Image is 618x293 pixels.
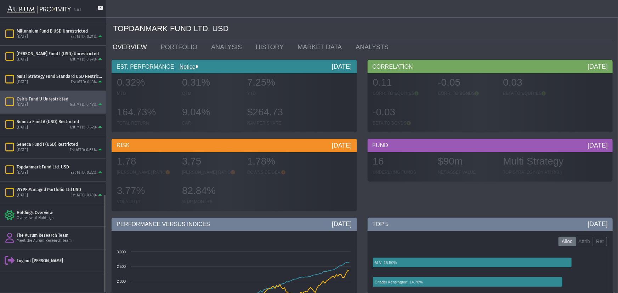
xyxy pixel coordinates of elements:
div: EST. PERFORMANCE [112,60,357,73]
div: $90m [438,155,496,170]
div: [PERSON_NAME] RATIO [182,170,240,175]
div: Est MTD: 0.65% [70,148,97,153]
div: 9.04% [182,105,240,120]
label: Alloc [559,237,576,247]
div: Millennium Fund B USD Unrestricted [17,28,103,34]
span: 0.32% [117,77,145,88]
a: Notice [174,64,195,70]
div: Seneca Fund A (USD) Restricted [17,119,103,125]
div: 5.0.1 [74,8,81,13]
div: [PERSON_NAME] RATIO [117,170,175,175]
div: YTD [247,91,305,96]
a: ANALYSTS [350,40,397,54]
div: Holdings Overview [17,210,103,216]
div: [PERSON_NAME] Fund I (USD) Unrestricted [17,51,103,57]
label: Attrib [576,237,594,247]
div: CORR. TO BONDS [438,91,496,96]
div: [DATE] [17,193,28,198]
div: Overview of Holdings [17,216,103,221]
div: [DATE] [17,80,28,85]
div: CAR [182,120,240,126]
div: [DATE] [17,57,28,62]
div: -0.05 [438,76,496,91]
div: Seneca Fund I (USD) Restricted [17,142,103,147]
div: CORRELATION [368,60,613,73]
div: [DATE] [17,102,28,108]
div: Est MTD: 0.43% [70,102,97,108]
div: Log out [PERSON_NAME] [17,258,103,264]
div: 164.73% [117,105,175,120]
div: [DATE] [332,220,352,228]
div: DOWNSIDE DEV. [247,170,305,175]
text: M V: 15.50% [375,260,397,265]
a: PORTFOLIO [155,40,206,54]
div: TOP STRATEGY (BY ATTRIB.) [503,170,564,175]
div: [DATE] [332,62,352,71]
div: VOLATILITY [117,199,175,205]
div: [DATE] [588,62,608,71]
div: 16 [373,155,431,170]
div: Est MTD: 0.34% [70,57,97,62]
div: 7.25% [247,76,305,91]
div: TOTAL RETURN [117,120,175,126]
div: [DATE] [332,141,352,150]
div: [DATE] [17,170,28,176]
div: CORR. TO EQUITIES [373,91,431,96]
div: [DATE] [17,148,28,153]
div: Est MTD: 0.18% [70,193,97,198]
div: PERFORMANCE VERSUS INDICES [112,218,357,231]
div: NET ASSET VALUE [438,170,496,175]
a: OVERVIEW [107,40,155,54]
div: Est MTD: 0.32% [70,170,97,176]
div: [DATE] [588,141,608,150]
span: 0.31% [182,77,210,88]
div: 0.03 [503,76,561,91]
img: Aurum-Proximity%20white.svg [7,2,71,17]
div: -0.03 [373,105,431,120]
div: Multi Strategy Fund Standard USD Restricted [17,74,103,79]
div: Est MTD: 0.13% [71,80,97,85]
text: 2 000 [117,280,126,283]
div: 1.78% [247,155,305,170]
div: RISK [112,139,357,152]
div: Est MTD: 0.21% [70,34,97,40]
div: Meet the Aurum Research Team [17,238,103,243]
div: WYPF Managed Portfolio Ltd USD [17,187,103,193]
div: [DATE] [588,220,608,228]
div: [DATE] [17,34,28,40]
div: 3.75 [182,155,240,170]
div: [DATE] [17,125,28,130]
text: Citadel Kensington: 14.78% [375,280,423,284]
a: MARKET DATA [292,40,350,54]
text: 3 000 [117,250,126,254]
div: UNDERLYING FUNDS [373,170,431,175]
div: MTD [117,91,175,96]
div: BETA TO EQUITIES [503,91,561,96]
div: TOPDANMARK FUND LTD. USD [113,18,613,40]
div: QTD [182,91,240,96]
div: Est MTD: 0.62% [70,125,97,130]
div: 3.77% [117,184,175,199]
a: ANALYSIS [206,40,250,54]
div: 82.84% [182,184,240,199]
div: Multi Strategy [503,155,564,170]
div: Topdanmark Fund Ltd. USD [17,164,103,170]
div: BETA TO BONDS [373,120,431,126]
span: 0.11 [373,77,392,88]
div: % UP MONTHS [182,199,240,205]
div: NAV PER SHARE [247,120,305,126]
div: 1.78 [117,155,175,170]
div: Osiris Fund U Unrestricted [17,96,103,102]
div: The Aurum Research Team [17,232,103,238]
a: HISTORY [250,40,292,54]
div: TOP 5 [368,218,613,231]
div: Notice [174,63,198,71]
div: FUND [368,139,613,152]
div: $264.73 [247,105,305,120]
text: 2 500 [117,265,126,269]
label: Ret [593,237,607,247]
